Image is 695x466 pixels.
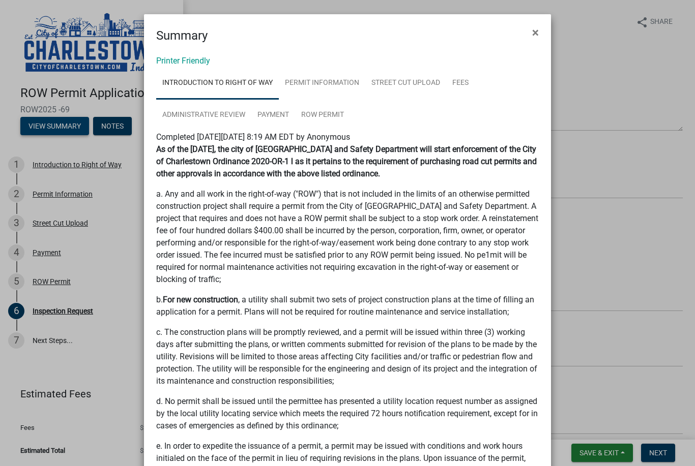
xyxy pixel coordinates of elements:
p: b. , a utility shall submit two sets of project construction plans at the time of filling an appl... [156,294,539,318]
p: a. Any and all work in the right-of-way ("ROW") that is not included in the limits of an otherwis... [156,188,539,286]
a: Fees [446,67,475,100]
a: Printer Friendly [156,56,210,66]
span: × [532,25,539,40]
a: Street Cut Upload [365,67,446,100]
h4: Summary [156,26,208,45]
a: Payment [251,99,295,132]
a: Administrative Review [156,99,251,132]
strong: For new construction [163,295,238,304]
p: c. The construction plans will be promptly reviewed, and a permit will be issued within three (3)... [156,326,539,387]
a: Introduction to Right of Way [156,67,279,100]
button: Close [524,18,547,47]
a: Permit Information [279,67,365,100]
p: d. No permit shall be issued until the permittee has presented a utility location request number ... [156,395,539,432]
strong: As of the [DATE], the city of [GEOGRAPHIC_DATA] and Safety Department will start enforcement of t... [156,144,537,178]
a: ROW Permit [295,99,350,132]
span: Completed [DATE][DATE] 8:19 AM EDT by Anonymous [156,132,350,142]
